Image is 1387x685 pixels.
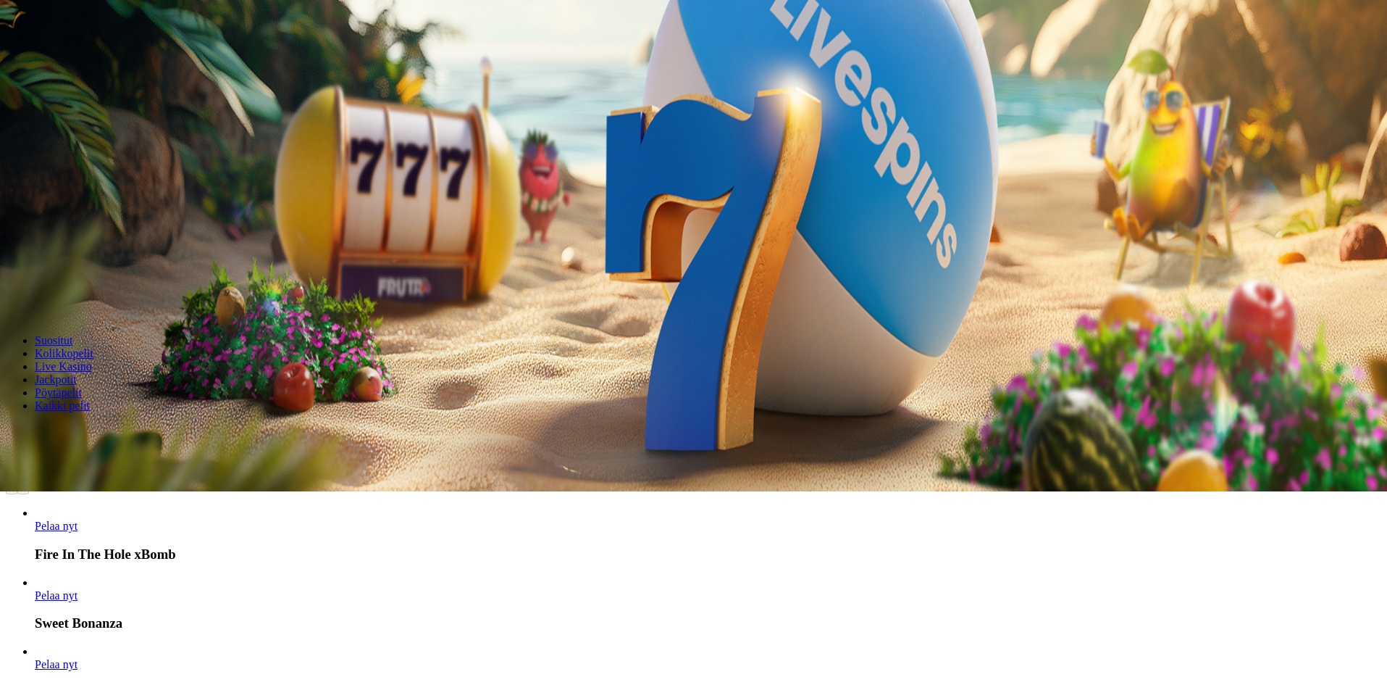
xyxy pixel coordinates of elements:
[35,615,1381,631] h3: Sweet Bonanza
[35,386,82,399] a: Pöytäpelit
[6,490,17,494] button: prev slide
[35,589,77,602] span: Pelaa nyt
[35,399,90,412] a: Kaikki pelit
[35,658,77,671] span: Pelaa nyt
[35,547,1381,562] h3: Fire In The Hole xBomb
[17,490,29,494] button: next slide
[35,520,77,532] a: Fire In The Hole xBomb
[35,347,93,360] a: Kolikkopelit
[35,520,77,532] span: Pelaa nyt
[6,310,1381,412] nav: Lobby
[6,310,1381,439] header: Lobby
[35,360,92,373] a: Live Kasino
[35,576,1381,632] article: Sweet Bonanza
[35,658,77,671] a: Gates of Olympus
[35,334,72,346] a: Suositut
[35,507,1381,562] article: Fire In The Hole xBomb
[35,373,77,386] a: Jackpotit
[35,589,77,602] a: Sweet Bonanza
